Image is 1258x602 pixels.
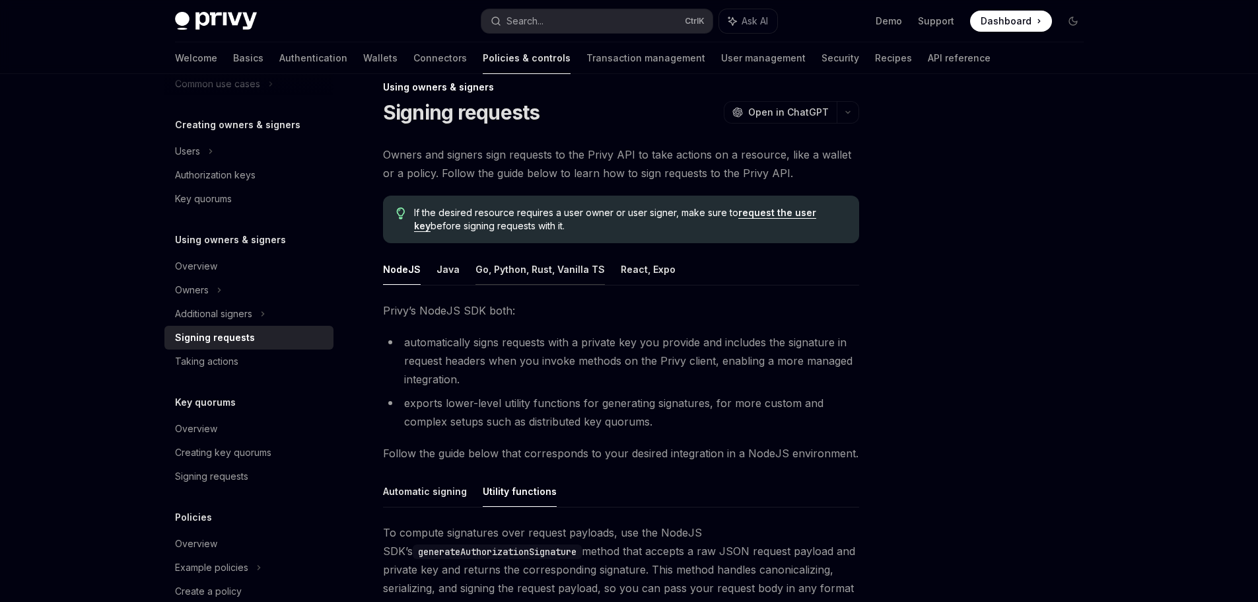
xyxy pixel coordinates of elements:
[175,330,255,346] div: Signing requests
[742,15,768,28] span: Ask AI
[437,254,460,285] button: Java
[175,282,209,298] div: Owners
[414,206,845,233] span: If the desired resource requires a user owner or user signer, make sure to before signing request...
[175,143,200,159] div: Users
[164,532,333,556] a: Overview
[164,187,333,211] a: Key quorums
[164,350,333,373] a: Taking actions
[164,441,333,465] a: Creating key quorums
[748,106,829,119] span: Open in ChatGPT
[164,163,333,187] a: Authorization keys
[383,333,859,389] li: automatically signs requests with a private key you provide and includes the signature in request...
[175,232,286,248] h5: Using owners & signers
[483,42,571,74] a: Policies & controls
[383,301,859,320] span: Privy’s NodeJS SDK both:
[175,560,248,576] div: Example policies
[233,42,263,74] a: Basics
[175,536,217,552] div: Overview
[981,15,1031,28] span: Dashboard
[1063,11,1084,32] button: Toggle dark mode
[413,42,467,74] a: Connectors
[175,167,256,183] div: Authorization keys
[970,11,1052,32] a: Dashboard
[383,394,859,431] li: exports lower-level utility functions for generating signatures, for more custom and complex setu...
[483,476,557,507] button: Utility functions
[175,395,236,410] h5: Key quorums
[918,15,954,28] a: Support
[719,9,777,33] button: Ask AI
[363,42,398,74] a: Wallets
[413,545,582,559] code: generateAuthorizationSignature
[175,306,252,322] div: Additional signers
[396,207,405,219] svg: Tip
[175,258,217,274] div: Overview
[175,421,217,437] div: Overview
[507,13,543,29] div: Search...
[481,9,713,33] button: Search...CtrlK
[164,326,333,350] a: Signing requests
[175,191,232,207] div: Key quorums
[724,101,837,124] button: Open in ChatGPT
[383,81,859,94] div: Using owners & signers
[475,254,605,285] button: Go, Python, Rust, Vanilla TS
[175,509,212,525] h5: Policies
[821,42,859,74] a: Security
[876,15,902,28] a: Demo
[383,476,467,507] button: Automatic signing
[383,145,859,182] span: Owners and signers sign requests to the Privy API to take actions on a resource, like a wallet or...
[175,354,238,369] div: Taking actions
[279,42,347,74] a: Authentication
[621,254,676,285] button: React, Expo
[175,42,217,74] a: Welcome
[383,254,421,285] button: NodeJS
[175,117,300,133] h5: Creating owners & signers
[164,465,333,488] a: Signing requests
[164,254,333,278] a: Overview
[175,469,248,484] div: Signing requests
[586,42,705,74] a: Transaction management
[175,445,271,461] div: Creating key quorums
[383,444,859,463] span: Follow the guide below that corresponds to your desired integration in a NodeJS environment.
[721,42,806,74] a: User management
[164,417,333,441] a: Overview
[875,42,912,74] a: Recipes
[175,12,257,30] img: dark logo
[685,16,705,26] span: Ctrl K
[383,100,540,124] h1: Signing requests
[928,42,991,74] a: API reference
[175,583,242,599] div: Create a policy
